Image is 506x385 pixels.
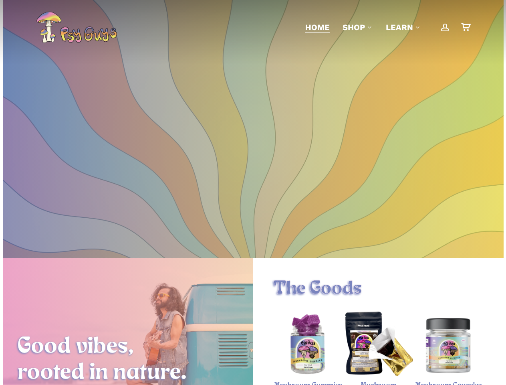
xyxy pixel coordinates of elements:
[343,310,413,380] img: Psy Guys mushroom chocolate bar packaging and unwrapped bar
[273,310,343,380] a: Psychedelic Mushroom Gummies
[305,22,330,33] a: Home
[305,22,330,32] span: Home
[386,22,421,33] a: Learn
[343,310,413,380] a: Magic Mushroom Chocolate Bar
[343,22,373,33] a: Shop
[273,310,343,380] img: Blackberry hero dose magic mushroom gummies in a PsyGuys branded jar
[386,22,413,32] span: Learn
[413,310,483,380] a: Magic Mushroom Capsules
[343,22,365,32] span: Shop
[273,278,483,300] h1: The Goods
[36,11,117,43] img: PsyGuys
[413,310,483,380] img: Psy Guys Mushroom Capsules, Hero Dose bottle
